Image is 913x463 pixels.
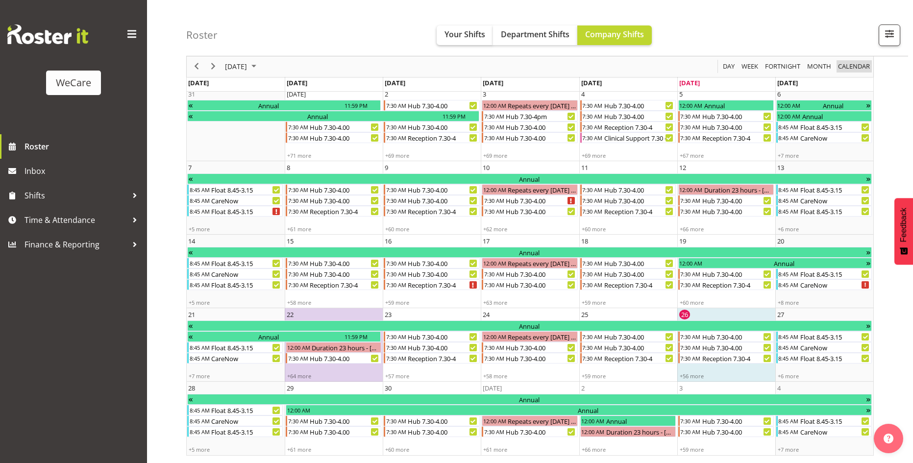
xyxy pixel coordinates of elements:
[579,161,677,235] td: Thursday, September 11, 2025
[603,332,675,341] div: Hub 7.30-4.00
[407,206,479,216] div: Reception 7.30-4
[501,29,569,40] span: Department Shifts
[580,299,677,306] div: +59 more
[25,213,127,227] span: Time & Attendance
[579,308,677,382] td: Thursday, September 25, 2025
[407,122,479,132] div: Hub 7.30-4.00
[384,258,479,268] div: Hub 7.30-4.00 Begin From Tuesday, September 16, 2025 at 7:30:00 AM GMT+12:00 Ends At Tuesday, Sep...
[482,268,577,279] div: Hub 7.30-4.00 Begin From Wednesday, September 17, 2025 at 7:30:00 AM GMT+12:00 Ends At Wednesday,...
[407,258,479,268] div: Hub 7.30-4.00
[582,280,603,290] div: 7:30 AM
[194,100,344,110] div: Annual
[189,269,210,279] div: 8:45 AM
[580,122,676,132] div: Reception 7.30-4 Begin From Thursday, September 4, 2025 at 7:30:00 AM GMT+12:00 Ends At Thursday,...
[189,195,210,205] div: 8:45 AM
[776,268,872,279] div: Float 8.45-3.15 Begin From Saturday, September 20, 2025 at 8:45:00 AM GMT+12:00 Ends At Saturday,...
[580,331,676,342] div: Hub 7.30-4.00 Begin From Thursday, September 25, 2025 at 7:30:00 AM GMT+12:00 Ends At Thursday, S...
[309,258,381,268] div: Hub 7.30-4.00
[799,185,871,195] div: Float 8.45-3.15
[25,164,142,178] span: Inbox
[778,269,799,279] div: 8:45 AM
[205,56,222,77] div: next period
[25,139,142,154] span: Roster
[678,258,872,268] div: Annual Begin From Friday, September 19, 2025 at 12:00:00 AM GMT+12:00 Ends At Monday, September 2...
[25,237,127,252] span: Finance & Reporting
[577,25,652,45] button: Company Shifts
[285,235,383,308] td: Monday, September 15, 2025
[680,111,701,121] div: 7:30 AM
[680,332,701,341] div: 7:30 AM
[678,132,774,143] div: Reception 7.30-4 Begin From Friday, September 5, 2025 at 7:30:00 AM GMT+12:00 Ends At Friday, Sep...
[286,206,381,217] div: Reception 7.30-4 Begin From Monday, September 8, 2025 at 7:30:00 AM GMT+12:00 Ends At Monday, Sep...
[483,269,505,279] div: 7:30 AM
[580,279,676,290] div: Reception 7.30-4 Begin From Thursday, September 18, 2025 at 7:30:00 AM GMT+12:00 Ends At Thursday...
[701,122,773,132] div: Hub 7.30-4.00
[764,61,802,73] button: Fortnight
[483,280,505,290] div: 7:30 AM
[722,61,736,73] span: Day
[481,299,578,306] div: +63 more
[309,185,381,195] div: Hub 7.30-4.00
[678,299,775,306] div: +60 more
[287,269,309,279] div: 7:30 AM
[776,206,872,217] div: Float 8.45-3.15 Begin From Saturday, September 13, 2025 at 8:45:00 AM GMT+12:00 Ends At Saturday,...
[384,206,479,217] div: Reception 7.30-4 Begin From Tuesday, September 9, 2025 at 7:30:00 AM GMT+12:00 Ends At Tuesday, S...
[721,61,737,73] button: Timeline Day
[384,342,479,353] div: Hub 7.30-4.00 Begin From Tuesday, September 23, 2025 at 7:30:00 AM GMT+12:00 Ends At Tuesday, Sep...
[799,195,871,205] div: CareNow
[580,152,677,159] div: +69 more
[285,299,382,306] div: +58 more
[580,268,676,279] div: Hub 7.30-4.00 Begin From Thursday, September 18, 2025 at 7:30:00 AM GMT+12:00 Ends At Thursday, S...
[194,174,865,184] div: Annual
[701,269,773,279] div: Hub 7.30-4.00
[778,122,799,132] div: 8:45 AM
[799,206,871,216] div: Float 8.45-3.15
[407,100,479,110] div: Hub 7.30-4.00
[579,235,677,308] td: Thursday, September 18, 2025
[383,299,480,306] div: +59 more
[582,195,603,205] div: 7:30 AM
[385,195,407,205] div: 7:30 AM
[187,173,872,184] div: Annual Begin From Saturday, September 6, 2025 at 12:00:00 AM GMT+12:00 Ends At Sunday, October 5,...
[187,247,872,258] div: Annual Begin From Saturday, September 6, 2025 at 12:00:00 AM GMT+12:00 Ends At Sunday, October 5,...
[775,308,873,382] td: Saturday, September 27, 2025
[701,206,773,216] div: Hub 7.30-4.00
[580,195,676,206] div: Hub 7.30-4.00 Begin From Thursday, September 11, 2025 at 7:30:00 AM GMT+12:00 Ends At Thursday, S...
[207,61,220,73] button: Next
[603,258,675,268] div: Hub 7.30-4.00
[188,56,205,77] div: previous period
[680,195,701,205] div: 7:30 AM
[603,280,675,290] div: Reception 7.30-4
[309,206,381,216] div: Reception 7.30-4
[806,61,832,73] span: Month
[778,185,799,195] div: 8:45 AM
[194,321,865,331] div: Annual
[383,225,480,233] div: +60 more
[210,258,282,268] div: Float 8.45-3.15
[701,280,773,290] div: Reception 7.30-4
[582,269,603,279] div: 7:30 AM
[505,269,577,279] div: Hub 7.30-4.00
[776,331,872,342] div: Float 8.45-3.15 Begin From Saturday, September 27, 2025 at 8:45:00 AM GMT+12:00 Ends At Saturday,...
[309,280,381,290] div: Reception 7.30-4
[678,331,774,342] div: Hub 7.30-4.00 Begin From Friday, September 26, 2025 at 7:30:00 AM GMT+12:00 Ends At Friday, Septe...
[778,280,799,290] div: 8:45 AM
[285,161,383,235] td: Monday, September 8, 2025
[187,235,285,308] td: Sunday, September 14, 2025
[187,342,283,353] div: Float 8.45-3.15 Begin From Sunday, September 21, 2025 at 8:45:00 AM GMT+12:00 Ends At Sunday, Sep...
[187,100,381,111] div: Annual Begin From Wednesday, June 11, 2025 at 12:00:00 AM GMT+12:00 Ends At Monday, September 1, ...
[385,332,407,341] div: 7:30 AM
[190,61,203,73] button: Previous
[775,161,873,235] td: Saturday, September 13, 2025
[483,122,505,132] div: 7:30 AM
[194,247,865,257] div: Annual
[285,225,382,233] div: +61 more
[407,133,479,143] div: Reception 7.30-4
[799,332,871,341] div: Float 8.45-3.15
[680,122,701,132] div: 7:30 AM
[603,185,675,195] div: Hub 7.30-4.00
[210,185,282,195] div: Float 8.45-3.15
[187,331,381,342] div: Annual Begin From Friday, September 19, 2025 at 12:00:00 AM GMT+12:00 Ends At Monday, September 2...
[187,299,284,306] div: +5 more
[187,225,284,233] div: +5 more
